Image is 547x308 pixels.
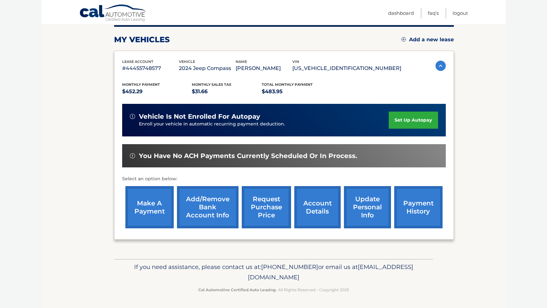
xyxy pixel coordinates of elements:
[261,263,318,271] span: [PHONE_NUMBER]
[294,186,341,228] a: account details
[428,8,439,18] a: FAQ's
[248,263,413,281] span: [EMAIL_ADDRESS][DOMAIN_NAME]
[125,186,174,228] a: make a payment
[122,59,153,64] span: lease account
[114,35,170,45] h2: my vehicles
[394,186,443,228] a: payment history
[139,113,260,121] span: vehicle is not enrolled for autopay
[122,82,160,87] span: Monthly Payment
[122,87,192,96] p: $452.29
[292,59,299,64] span: vin
[179,64,236,73] p: 2024 Jeep Compass
[198,287,276,292] strong: Cal Automotive Certified Auto Leasing
[453,8,468,18] a: Logout
[122,64,179,73] p: #44455748577
[130,114,135,119] img: alert-white.svg
[435,61,446,71] img: accordion-active.svg
[344,186,391,228] a: update personal info
[401,36,454,43] a: Add a new lease
[118,262,429,283] p: If you need assistance, please contact us at: or email us at
[122,175,446,183] p: Select an option below:
[262,87,332,96] p: $483.95
[292,64,401,73] p: [US_VEHICLE_IDENTIFICATION_NUMBER]
[236,64,292,73] p: [PERSON_NAME]
[389,112,438,129] a: set up autopay
[130,153,135,158] img: alert-white.svg
[236,59,247,64] span: name
[262,82,313,87] span: Total Monthly Payment
[192,87,262,96] p: $31.66
[139,121,389,128] p: Enroll your vehicle in automatic recurring payment deduction.
[139,152,357,160] span: You have no ACH payments currently scheduled or in process.
[388,8,414,18] a: Dashboard
[177,186,239,228] a: Add/Remove bank account info
[242,186,291,228] a: request purchase price
[179,59,195,64] span: vehicle
[192,82,231,87] span: Monthly sales Tax
[401,37,406,42] img: add.svg
[79,4,147,23] a: Cal Automotive
[118,286,429,293] p: - All Rights Reserved - Copyright 2025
